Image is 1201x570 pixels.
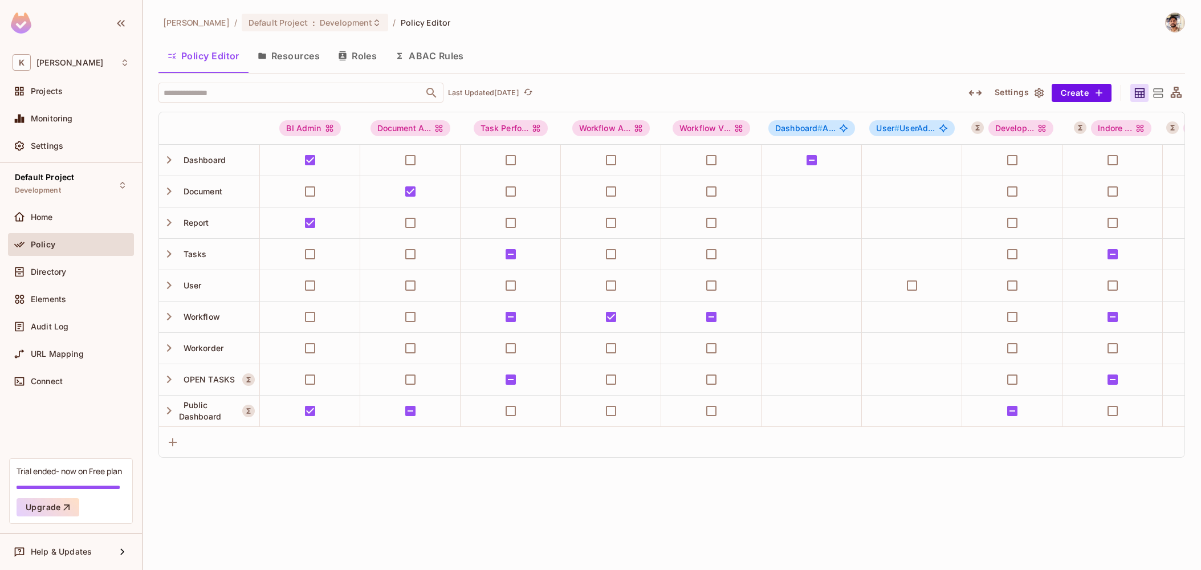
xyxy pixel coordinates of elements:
span: : [312,18,316,27]
span: URL Mapping [31,349,84,359]
span: Projects [31,87,63,96]
span: Public Dashboard [179,400,221,421]
button: A User Set is a dynamically conditioned role, grouping users based on real-time criteria. [1074,121,1086,134]
button: Policy Editor [158,42,249,70]
p: Last Updated [DATE] [448,88,519,97]
span: User#UserAdmin [869,120,954,136]
button: Open [424,85,439,101]
span: User [876,123,899,133]
button: Roles [329,42,386,70]
span: Workorder [179,343,223,353]
button: Resources [249,42,329,70]
span: Policy Editor [401,17,451,28]
span: Default Project [15,173,74,182]
span: Development [320,17,372,28]
span: Default Project [249,17,308,28]
span: refresh [523,87,533,99]
li: / [234,17,237,28]
span: Developers [988,120,1054,136]
span: # [894,123,899,133]
span: Dashboard [179,155,226,165]
span: User [179,280,202,290]
span: K [13,54,31,71]
button: ABAC Rules [386,42,473,70]
span: Policy [31,240,55,249]
div: Trial ended- now on Free plan [17,466,122,477]
span: Help & Updates [31,547,92,556]
span: Development [15,186,61,195]
button: Upgrade [17,498,79,516]
button: A User Set is a dynamically conditioned role, grouping users based on real-time criteria. [971,121,984,134]
img: Keshav Sharma [1166,13,1184,32]
span: Home [31,213,53,222]
span: Audit Log [31,322,68,331]
img: SReyMgAAAABJRU5ErkJggg== [11,13,31,34]
span: Workspace: Keshav-Sharma [36,58,103,67]
div: Document A... [371,120,451,136]
span: Document [179,186,222,196]
li: / [393,17,396,28]
span: Task Performer [474,120,548,136]
span: Dashboard [775,123,823,133]
button: Settings [990,84,1047,102]
span: Connect [31,377,63,386]
span: OPEN TASKS [179,374,235,384]
span: Workflow Admin [572,120,650,136]
button: A Resource Set is a dynamically conditioned resource, defined by real-time criteria. [242,405,255,417]
span: Document Admin [371,120,451,136]
span: Report [179,218,209,227]
span: UserAd... [876,124,935,133]
button: Create [1052,84,1112,102]
div: BI Admin [279,120,340,136]
span: Click to refresh data [519,86,535,100]
span: Dashboard#ABCD [768,120,855,136]
span: Workflow Viewer [673,120,750,136]
span: # [817,123,823,133]
span: Tasks [179,249,207,259]
span: Workflow [179,312,220,321]
span: Elements [31,295,66,304]
button: A Resource Set is a dynamically conditioned resource, defined by real-time criteria. [242,373,255,386]
div: Develop... [988,120,1054,136]
button: refresh [522,86,535,100]
span: Directory [31,267,66,276]
span: A... [775,124,836,133]
div: Workflow A... [572,120,650,136]
div: Workflow V... [673,120,750,136]
div: Task Perfo... [474,120,548,136]
button: A User Set is a dynamically conditioned role, grouping users based on real-time criteria. [1166,121,1179,134]
span: the active workspace [163,17,230,28]
div: Indore ... [1091,120,1151,136]
span: Indore Users [1091,120,1151,136]
span: Settings [31,141,63,150]
span: Monitoring [31,114,73,123]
